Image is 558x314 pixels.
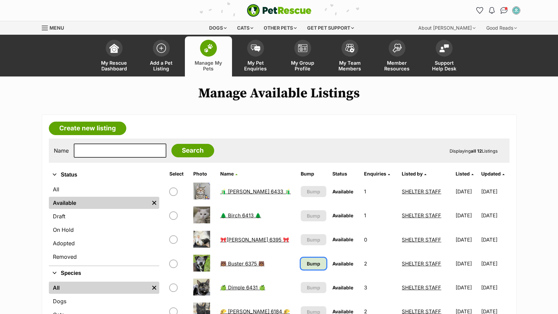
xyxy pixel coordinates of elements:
span: Name [220,171,234,177]
input: Search [171,144,214,157]
span: Add a Pet Listing [146,60,176,71]
img: pet-enquiries-icon-7e3ad2cf08bfb03b45e93fb7055b45f3efa6380592205ae92323e6603595dc1f.svg [251,44,260,52]
a: My Pet Enquiries [232,36,279,76]
th: Photo [191,168,217,179]
a: Menu [42,21,69,33]
td: [DATE] [453,276,481,299]
a: SHELTER STAFF [402,212,441,219]
a: Removed [49,251,159,263]
th: Status [330,168,361,179]
a: Enquiries [364,171,390,177]
span: My Team Members [335,60,365,71]
th: Select [167,168,190,179]
span: Bump [307,284,320,291]
span: Bump [307,260,320,267]
span: My Pet Enquiries [240,60,271,71]
a: 🍏 Dimple 6431 🍏 [220,284,265,291]
td: [DATE] [453,228,481,251]
span: Available [332,213,353,218]
a: Remove filter [149,282,159,294]
a: Updated [481,171,504,177]
div: About [PERSON_NAME] [414,21,480,35]
td: 1 [361,180,398,203]
label: Name [54,148,69,154]
span: Available [332,285,353,290]
td: [DATE] [453,252,481,275]
a: Conversations [499,5,510,16]
span: translation missing: en.admin.listings.index.attributes.enquiries [364,171,386,177]
span: Displaying Listings [450,148,498,154]
td: [DATE] [453,180,481,203]
td: [DATE] [481,204,509,227]
td: [DATE] [481,180,509,203]
a: SHELTER STAFF [402,188,441,195]
th: Bump [298,168,329,179]
img: group-profile-icon-3fa3cf56718a62981997c0bc7e787c4b2cf8bcc04b72c1350f741eb67cf2f40e.svg [298,44,307,52]
td: [DATE] [481,228,509,251]
a: Listed by [402,171,426,177]
td: [DATE] [481,252,509,275]
span: Available [332,261,353,266]
button: Species [49,269,159,278]
div: Status [49,182,159,265]
a: My Rescue Dashboard [91,36,138,76]
img: team-members-icon-5396bd8760b3fe7c0b43da4ab00e1e3bb1a5d9ba89233759b79545d2d3fc5d0d.svg [345,44,355,53]
a: Name [220,171,237,177]
a: Favourites [474,5,485,16]
div: Get pet support [302,21,359,35]
a: Remove filter [149,197,159,209]
a: Bump [301,258,326,270]
span: Bump [307,236,320,243]
img: help-desk-icon-fdf02630f3aa405de69fd3d07c3f3aa587a6932b1a1747fa1d2bba05be0121f9.svg [439,44,449,52]
a: Dogs [49,295,159,307]
button: Bump [301,210,326,221]
span: Available [332,237,353,242]
div: Good Reads [482,21,522,35]
a: Draft [49,210,159,222]
td: 1 [361,204,398,227]
span: Bump [307,212,320,219]
button: My account [511,5,522,16]
span: Bump [307,188,320,195]
img: SHELTER STAFF profile pic [513,7,520,14]
img: member-resources-icon-8e73f808a243e03378d46382f2149f9095a855e16c252ad45f914b54edf8863c.svg [392,43,402,53]
button: Bump [301,282,326,293]
img: chat-41dd97257d64d25036548639549fe6c8038ab92f7586957e7f3b1b290dea8141.svg [500,7,507,14]
a: All [49,183,159,195]
a: 🐻 Buster 6375 🐻 [220,260,265,267]
button: Status [49,170,159,179]
a: Member Resources [373,36,421,76]
span: My Group Profile [288,60,318,71]
a: SHELTER STAFF [402,260,441,267]
a: My Group Profile [279,36,326,76]
span: Listed by [402,171,423,177]
img: notifications-46538b983faf8c2785f20acdc204bb7945ddae34d4c08c2a6579f10ce5e182be.svg [489,7,494,14]
img: logo-e224e6f780fb5917bec1dbf3a21bbac754714ae5b6737aabdf751b685950b380.svg [247,4,311,17]
button: Bump [301,186,326,197]
button: Notifications [487,5,497,16]
span: Available [332,189,353,194]
td: [DATE] [453,204,481,227]
td: 0 [361,228,398,251]
div: Cats [232,21,258,35]
a: Add a Pet Listing [138,36,185,76]
a: All [49,282,149,294]
a: Listed [456,171,473,177]
strong: all 12 [471,148,482,154]
a: Support Help Desk [421,36,468,76]
a: 🧃 [PERSON_NAME] 6433 🧃 [220,188,291,195]
a: Adopted [49,237,159,249]
span: Support Help Desk [429,60,459,71]
span: Menu [50,25,64,31]
div: Other pets [259,21,301,35]
a: SHELTER STAFF [402,237,441,243]
img: dashboard-icon-eb2f2d2d3e046f16d808141f083e7271f6b2e854fb5c12c21221c1fb7104beca.svg [109,43,119,53]
ul: Account quick links [474,5,522,16]
a: PetRescue [247,4,311,17]
button: Bump [301,234,326,245]
a: 🎀[PERSON_NAME] 6395 🎀 [220,237,289,243]
a: 🌲 Birch 6413 🌲 [220,212,261,219]
div: Dogs [204,21,231,35]
a: On Hold [49,224,159,236]
span: Updated [481,171,501,177]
